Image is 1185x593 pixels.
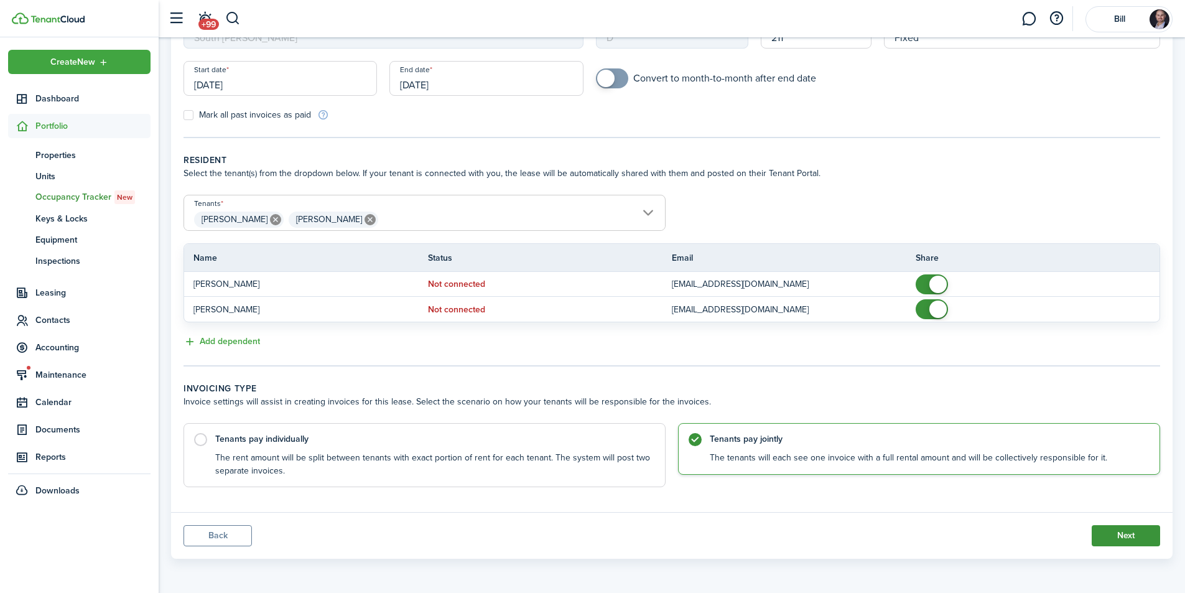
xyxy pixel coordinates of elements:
button: Back [184,525,252,546]
button: Search [225,8,241,29]
th: Share [916,251,1159,264]
wizard-step-header-title: Resident [184,154,1160,167]
a: Notifications [193,3,216,35]
wizard-step-header-description: Select the tenant(s) from the dropdown below. If your tenant is connected with you, the lease wil... [184,167,1160,180]
span: Reports [35,451,151,464]
p: [PERSON_NAME] [193,303,409,316]
status: Not connected [428,305,485,315]
span: Contacts [35,314,151,327]
span: New [117,192,132,203]
button: Open menu [8,50,151,74]
span: Documents [35,423,151,436]
span: Portfolio [35,119,151,133]
span: Keys & Locks [35,212,151,225]
img: TenantCloud [30,16,85,23]
button: Open resource center [1046,8,1067,29]
a: Dashboard [8,86,151,111]
span: Units [35,170,151,183]
span: Leasing [35,286,151,299]
wizard-step-header-description: Invoice settings will assist in creating invoices for this lease. Select the scenario on how your... [184,395,1160,408]
span: Occupancy Tracker [35,190,151,204]
span: Downloads [35,484,80,497]
a: Inspections [8,250,151,271]
wizard-step-header-title: Invoicing type [184,382,1160,395]
span: Equipment [35,233,151,246]
span: +99 [198,19,219,30]
span: Dashboard [35,92,151,105]
img: Bill [1150,9,1169,29]
span: Accounting [35,341,151,354]
input: mm/dd/yyyy [184,61,377,96]
p: [EMAIL_ADDRESS][DOMAIN_NAME] [672,278,897,291]
status: Not connected [428,279,485,289]
span: Properties [35,149,151,162]
a: Messaging [1017,3,1041,35]
label: Mark all past invoices as paid [184,110,311,120]
span: Create New [50,58,95,67]
p: [PERSON_NAME] [193,278,409,291]
span: Bill [1095,15,1145,24]
a: Properties [8,144,151,166]
a: Units [8,166,151,187]
control-radio-card-title: Tenants pay jointly [710,433,1147,446]
img: TenantCloud [12,12,29,24]
button: Open sidebar [164,7,188,30]
button: Add dependent [184,335,260,349]
a: Occupancy TrackerNew [8,187,151,208]
span: [PERSON_NAME] [296,213,362,226]
control-radio-card-description: The tenants will each see one invoice with a full rental amount and will be collectively responsi... [710,452,1147,464]
input: mm/dd/yyyy [389,61,583,96]
span: [PERSON_NAME] [202,213,267,226]
th: Email [672,251,916,264]
th: Status [428,251,672,264]
control-radio-card-title: Tenants pay individually [215,433,653,446]
a: Reports [8,445,151,469]
button: Continue [1092,525,1160,546]
control-radio-card-description: The rent amount will be split between tenants with exact portion of rent for each tenant. The sys... [215,452,653,477]
span: Inspections [35,254,151,268]
p: [EMAIL_ADDRESS][DOMAIN_NAME] [672,303,897,316]
span: Calendar [35,396,151,409]
th: Name [184,251,428,264]
a: Equipment [8,229,151,250]
a: Keys & Locks [8,208,151,229]
span: Maintenance [35,368,151,381]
